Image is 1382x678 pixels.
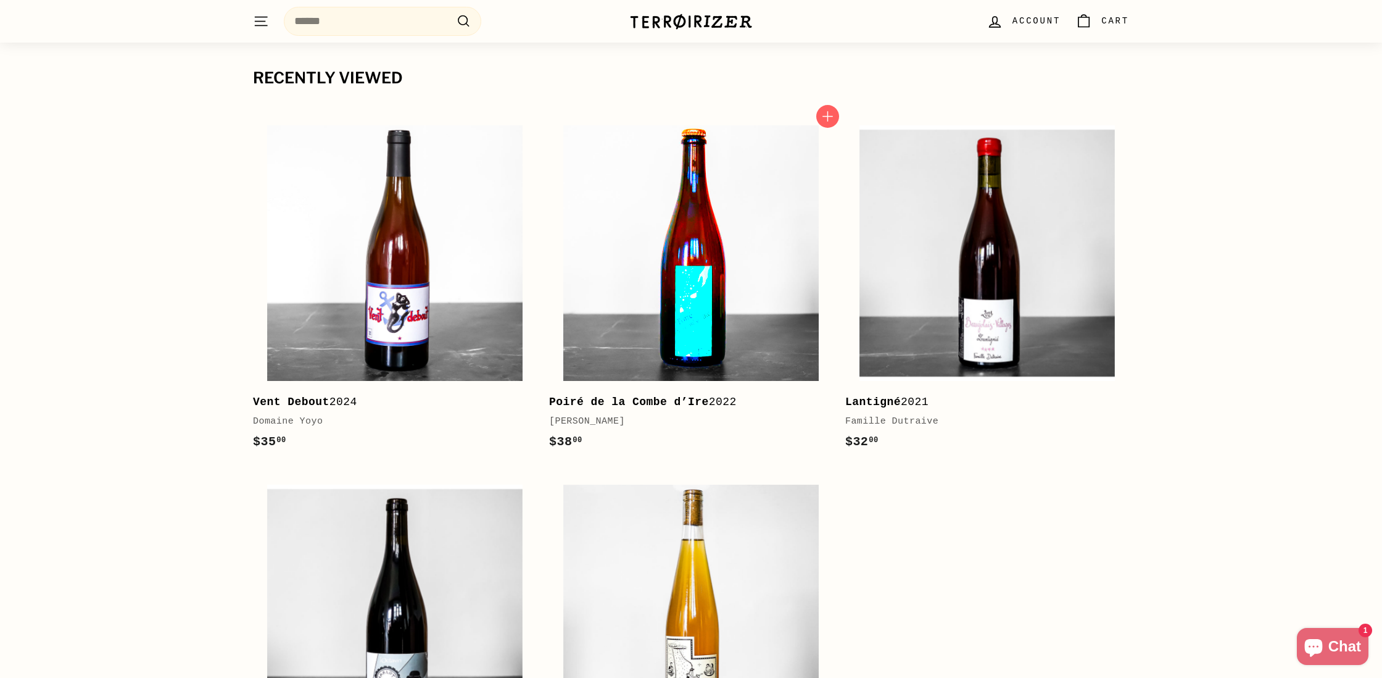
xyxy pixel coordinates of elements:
inbox-online-store-chat: Shopify online store chat [1293,628,1372,668]
b: Vent Debout [253,396,329,408]
div: Famille Dutraive [845,414,1117,429]
div: 2022 [549,393,821,411]
span: $38 [549,435,582,449]
b: Lantigné [845,396,901,408]
div: 2021 [845,393,1117,411]
a: Vent Debout2024Domaine Yoyo [253,111,537,464]
b: Poiré de la Combe d’Ire [549,396,709,408]
span: $32 [845,435,879,449]
div: Recently viewed [253,70,1129,87]
sup: 00 [869,436,878,445]
sup: 00 [276,436,286,445]
div: Domaine Yoyo [253,414,524,429]
a: Poiré de la Combe d’Ire2022[PERSON_NAME] [549,111,833,464]
a: Lantigné2021Famille Dutraive [845,111,1129,464]
div: [PERSON_NAME] [549,414,821,429]
span: $35 [253,435,286,449]
span: Account [1012,14,1061,28]
sup: 00 [573,436,582,445]
a: Account [979,3,1068,40]
span: Cart [1101,14,1129,28]
div: 2024 [253,393,524,411]
a: Cart [1068,3,1136,40]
